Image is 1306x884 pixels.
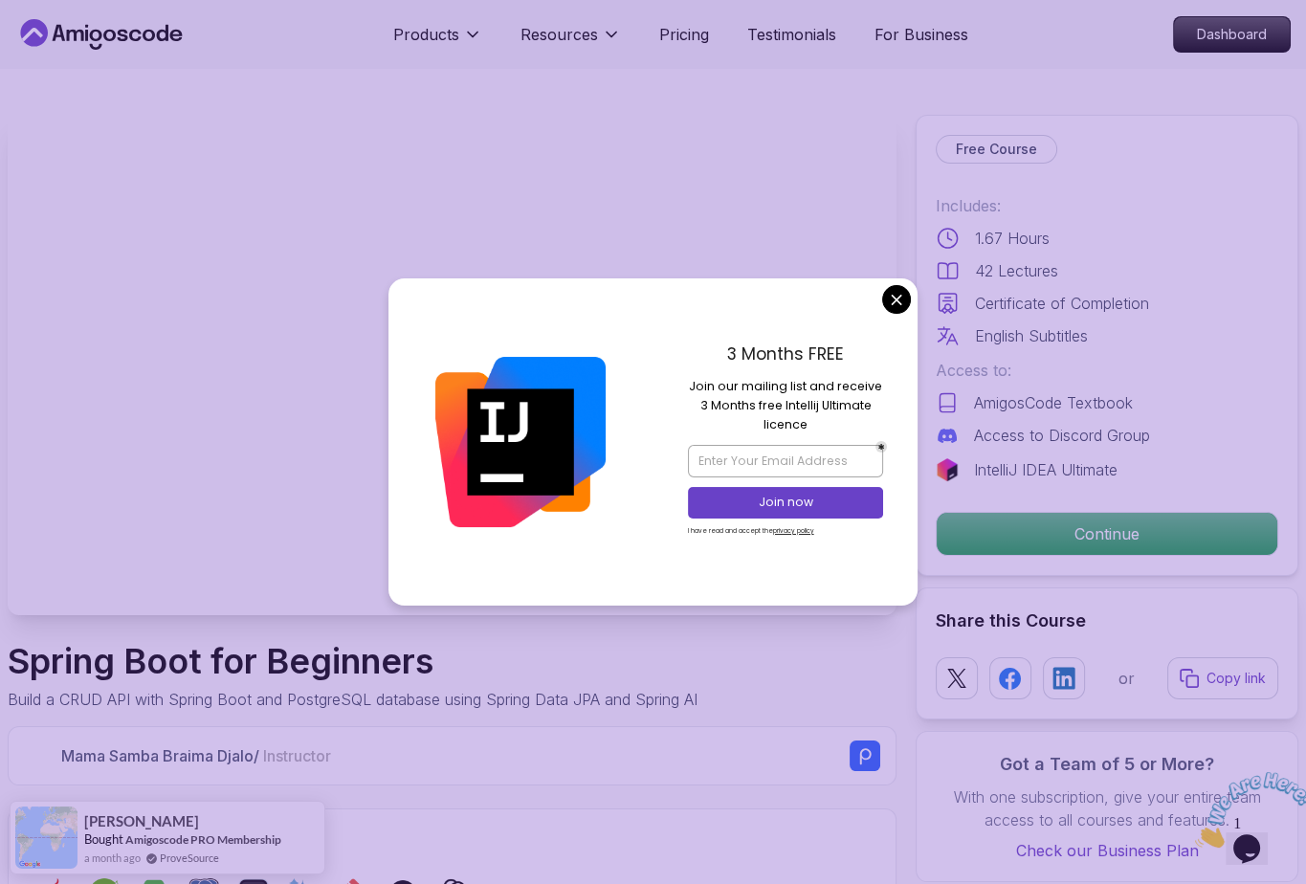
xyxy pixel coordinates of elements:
[32,832,873,859] h2: What you will learn
[937,513,1277,555] p: Continue
[936,359,1278,382] p: Access to:
[936,839,1278,862] a: Check our Business Plan
[936,608,1278,634] h2: Share this Course
[125,832,281,847] a: Amigoscode PRO Membership
[975,227,1050,250] p: 1.67 Hours
[936,785,1278,831] p: With one subscription, give your entire team access to all courses and features.
[936,751,1278,778] h3: Got a Team of 5 or More?
[975,292,1149,315] p: Certificate of Completion
[1167,657,1278,699] button: Copy link
[974,458,1118,481] p: IntelliJ IDEA Ultimate
[936,512,1278,556] button: Continue
[974,391,1133,414] p: AmigosCode Textbook
[263,746,331,765] span: Instructor
[975,324,1088,347] p: English Subtitles
[975,259,1058,282] p: 42 Lectures
[956,140,1037,159] p: Free Course
[936,194,1278,217] p: Includes:
[1173,16,1291,53] a: Dashboard
[520,23,621,61] button: Resources
[8,115,896,615] img: spring-boot-for-beginners_thumbnail
[8,8,126,83] img: Chat attention grabber
[1118,667,1135,690] p: or
[15,807,77,869] img: provesource social proof notification image
[936,458,959,481] img: jetbrains logo
[520,23,598,46] p: Resources
[659,23,709,46] a: Pricing
[84,831,123,847] span: Bought
[747,23,836,46] a: Testimonials
[1174,17,1290,52] p: Dashboard
[61,744,331,767] p: Mama Samba Braima Djalo /
[8,688,697,711] p: Build a CRUD API with Spring Boot and PostgreSQL database using Spring Data JPA and Spring AI
[974,424,1150,447] p: Access to Discord Group
[8,642,697,680] h1: Spring Boot for Beginners
[1206,669,1266,688] p: Copy link
[393,23,459,46] p: Products
[160,850,219,866] a: ProveSource
[24,740,54,770] img: Nelson Djalo
[84,813,199,829] span: [PERSON_NAME]
[8,8,15,24] span: 1
[84,850,141,866] span: a month ago
[874,23,968,46] a: For Business
[393,23,482,61] button: Products
[1187,764,1306,855] iframe: chat widget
